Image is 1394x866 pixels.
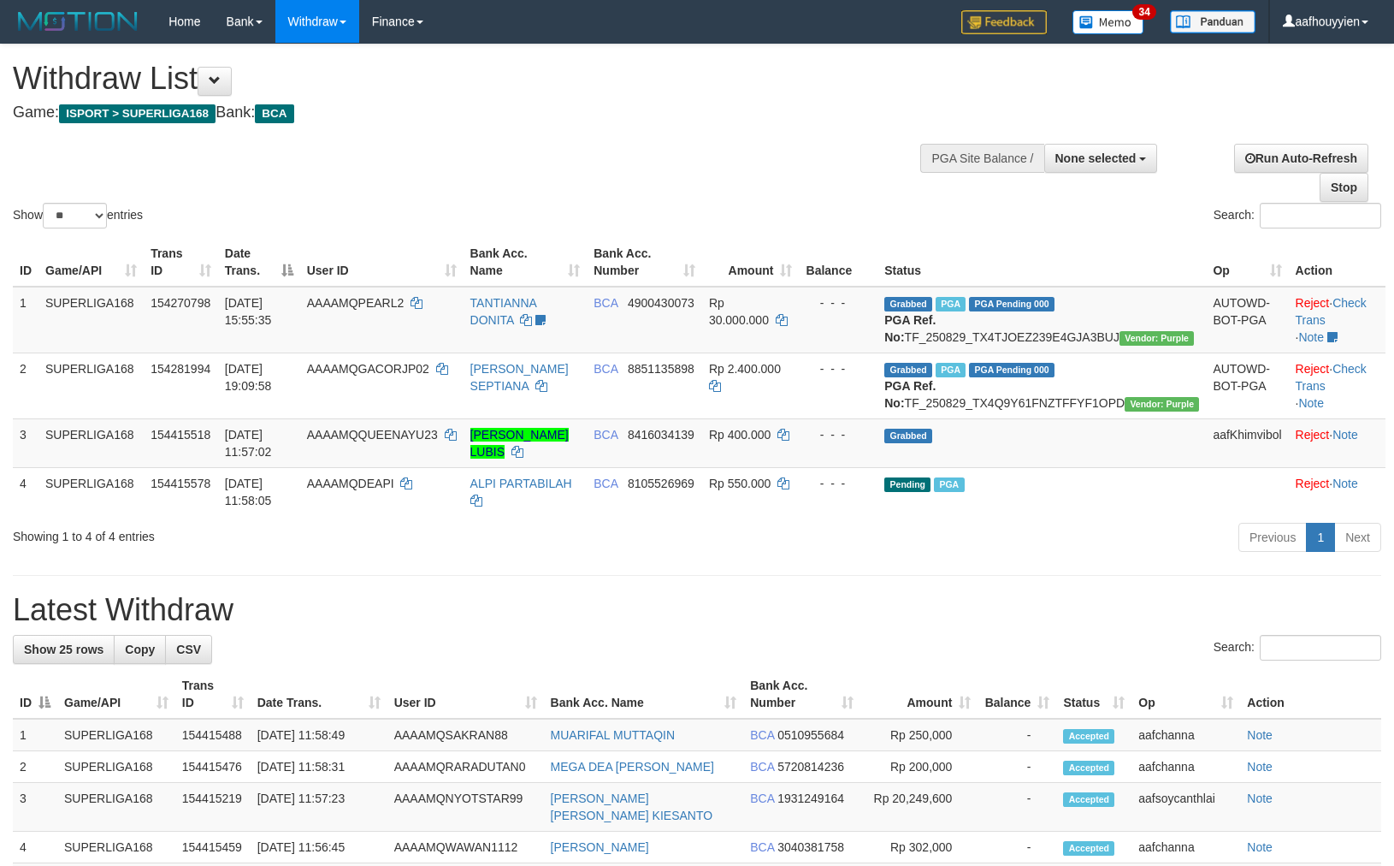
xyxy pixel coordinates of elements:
th: Date Trans.: activate to sort column ascending [251,670,387,719]
a: Reject [1296,477,1330,490]
a: MUARIFAL MUTTAQIN [551,728,675,742]
td: 3 [13,783,57,832]
span: [DATE] 19:09:58 [225,362,272,393]
td: aafsoycanthlai [1131,783,1240,832]
th: ID [13,238,38,287]
a: ALPI PARTABILAH [470,477,572,490]
td: Rp 250,000 [860,719,978,751]
td: 154415459 [175,832,251,863]
th: Trans ID: activate to sort column ascending [175,670,251,719]
a: CSV [165,635,212,664]
span: [DATE] 15:55:35 [225,296,272,327]
td: 4 [13,832,57,863]
span: Copy 1931249164 to clipboard [777,792,844,805]
td: 154415219 [175,783,251,832]
th: Game/API: activate to sort column ascending [57,670,175,719]
label: Show entries [13,203,143,228]
span: Copy 4900430073 to clipboard [628,296,694,310]
td: aafKhimvibol [1206,418,1288,467]
a: [PERSON_NAME] SEPTIANA [470,362,569,393]
b: PGA Ref. No: [884,379,936,410]
td: · · [1289,353,1385,418]
a: Reject [1296,362,1330,376]
td: SUPERLIGA168 [57,783,175,832]
div: Showing 1 to 4 of 4 entries [13,521,568,545]
span: BCA [750,728,774,742]
span: 154281994 [151,362,210,376]
h1: Latest Withdraw [13,593,1381,627]
td: SUPERLIGA168 [38,287,144,353]
a: Copy [114,635,166,664]
th: Game/API: activate to sort column ascending [38,238,144,287]
th: Bank Acc. Number: activate to sort column ascending [587,238,702,287]
td: · [1289,467,1385,516]
span: AAAAMQPEARL2 [307,296,405,310]
select: Showentries [43,203,107,228]
img: Feedback.jpg [961,10,1047,34]
a: Show 25 rows [13,635,115,664]
img: panduan.png [1170,10,1255,33]
span: 154415518 [151,428,210,442]
a: Note [1332,428,1358,442]
td: aafchanna [1131,832,1240,863]
th: Op: activate to sort column ascending [1131,670,1240,719]
a: [PERSON_NAME] [PERSON_NAME] KIESANTO [551,792,713,822]
td: aafchanna [1131,719,1240,751]
span: Accepted [1063,761,1114,775]
img: MOTION_logo.png [13,9,143,34]
span: AAAAMQGACORJP02 [307,362,429,376]
h4: Game: Bank: [13,104,913,122]
span: Grabbed [884,429,932,443]
th: Trans ID: activate to sort column ascending [144,238,218,287]
th: User ID: activate to sort column ascending [387,670,544,719]
span: CSV [176,643,201,656]
a: Reject [1296,428,1330,442]
td: SUPERLIGA168 [38,353,144,418]
a: 1 [1306,523,1335,552]
th: Balance: activate to sort column ascending [978,670,1056,719]
a: Next [1334,523,1381,552]
input: Search: [1260,203,1381,228]
td: TF_250829_TX4TJOEZ239E4GJA3BUJ [877,287,1206,353]
div: PGA Site Balance / [920,144,1043,173]
span: BCA [255,104,293,123]
span: PGA Pending [969,297,1054,311]
th: Action [1289,238,1385,287]
td: · [1289,418,1385,467]
td: [DATE] 11:56:45 [251,832,387,863]
div: - - - [806,475,871,492]
h1: Withdraw List [13,62,913,96]
span: BCA [750,760,774,774]
a: Note [1298,330,1324,344]
span: Rp 550.000 [709,477,771,490]
th: Bank Acc. Name: activate to sort column ascending [464,238,588,287]
th: Amount: activate to sort column ascending [702,238,800,287]
td: AUTOWD-BOT-PGA [1206,353,1288,418]
span: Grabbed [884,363,932,377]
td: Rp 302,000 [860,832,978,863]
span: Marked by aafsoycanthlai [934,477,964,492]
td: aafchanna [1131,751,1240,783]
td: AAAAMQSAKRAN88 [387,719,544,751]
td: [DATE] 11:58:31 [251,751,387,783]
span: [DATE] 11:57:02 [225,428,272,459]
span: 154415578 [151,477,210,490]
span: Copy 3040381758 to clipboard [777,840,844,854]
th: Date Trans.: activate to sort column descending [218,238,300,287]
td: SUPERLIGA168 [57,751,175,783]
td: - [978,832,1056,863]
td: SUPERLIGA168 [57,832,175,863]
span: BCA [750,792,774,805]
td: 154415476 [175,751,251,783]
td: - [978,783,1056,832]
span: Accepted [1063,841,1114,856]
th: Action [1240,670,1381,719]
span: 154270798 [151,296,210,310]
td: SUPERLIGA168 [38,467,144,516]
span: [DATE] 11:58:05 [225,477,272,507]
a: Run Auto-Refresh [1234,144,1368,173]
th: Status [877,238,1206,287]
span: Copy 5720814236 to clipboard [777,760,844,774]
td: 1 [13,719,57,751]
td: 3 [13,418,38,467]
